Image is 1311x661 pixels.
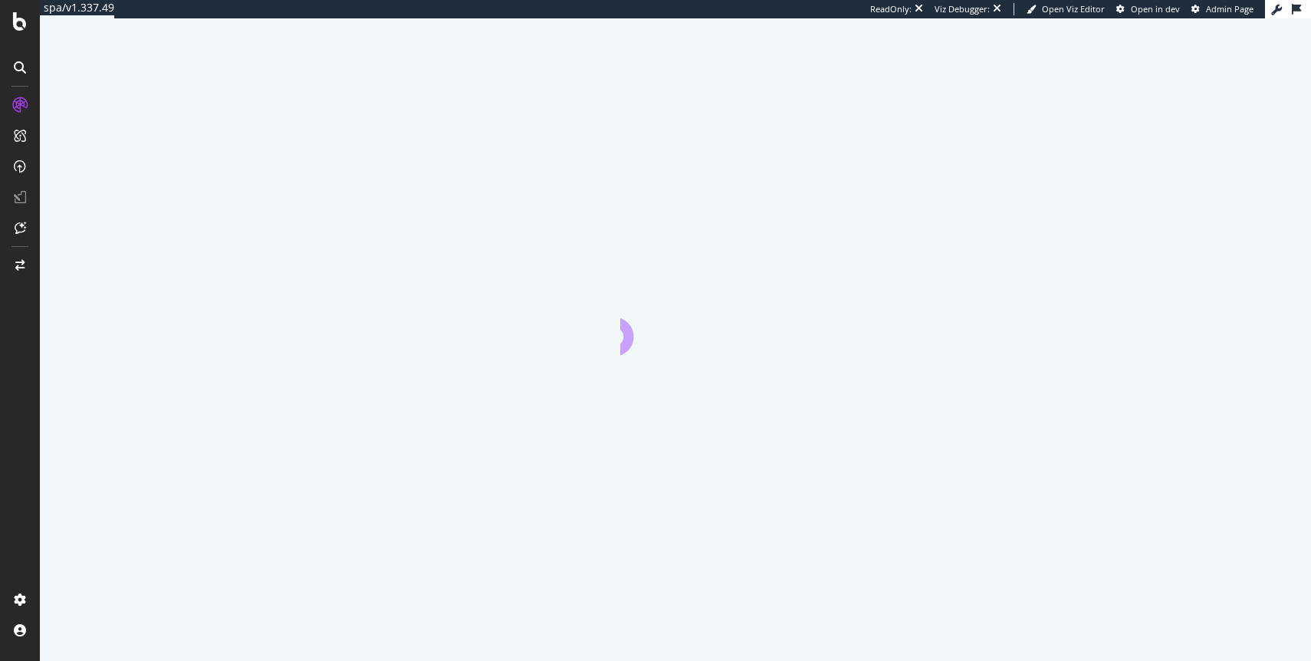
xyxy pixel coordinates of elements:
[1206,3,1253,15] span: Admin Page
[1191,3,1253,15] a: Admin Page
[620,300,731,355] div: animation
[1116,3,1180,15] a: Open in dev
[1131,3,1180,15] span: Open in dev
[1027,3,1105,15] a: Open Viz Editor
[870,3,912,15] div: ReadOnly:
[1042,3,1105,15] span: Open Viz Editor
[935,3,990,15] div: Viz Debugger:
